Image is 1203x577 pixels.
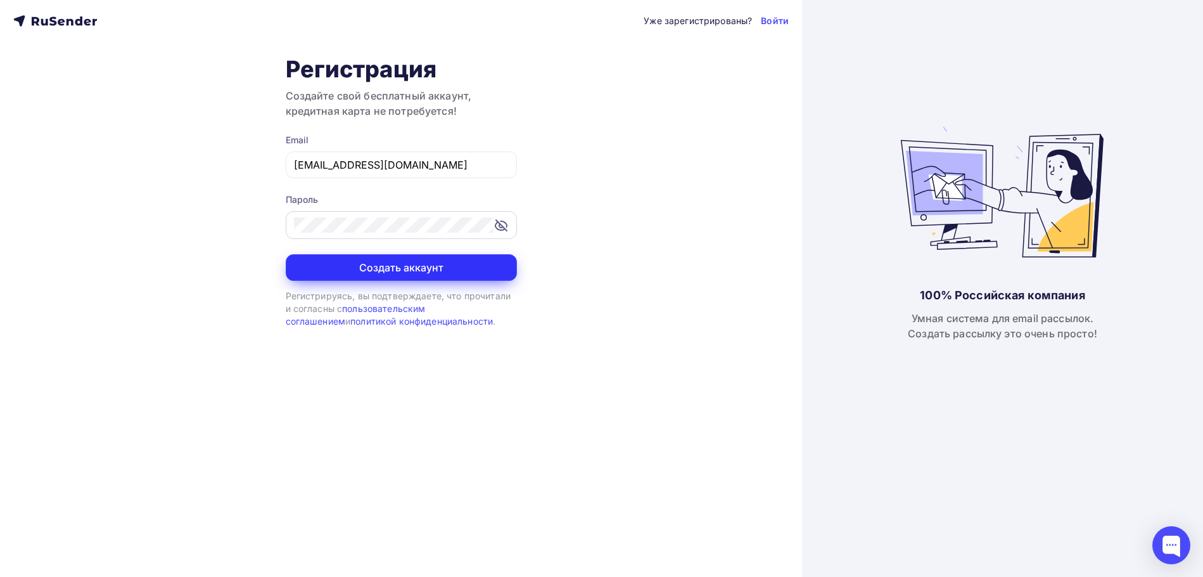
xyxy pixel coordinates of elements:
a: политикой конфиденциальности [350,316,493,327]
input: Укажите свой email [294,157,509,172]
div: Email [286,134,517,146]
a: пользовательским соглашением [286,303,426,327]
button: Создать аккаунт [286,254,517,281]
h1: Регистрация [286,55,517,83]
div: Пароль [286,193,517,206]
h3: Создайте свой бесплатный аккаунт, кредитная карта не потребуется! [286,88,517,119]
div: Уже зарегистрированы? [644,15,752,27]
a: Войти [761,15,789,27]
div: 100% Российская компания [920,288,1085,303]
div: Умная система для email рассылок. Создать рассылку это очень просто! [908,311,1097,341]
div: Регистрируясь, вы подтверждаете, что прочитали и согласны с и . [286,290,517,328]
